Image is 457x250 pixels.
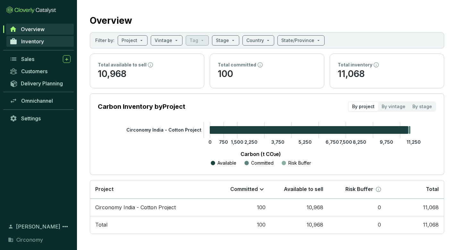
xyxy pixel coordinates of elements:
[98,62,147,68] p: Total available to sell
[386,199,444,216] td: 11,068
[348,101,436,112] div: segmented control
[6,24,74,35] a: Overview
[288,160,311,166] p: Risk Buffer
[271,139,284,145] tspan: 3,750
[407,139,421,145] tspan: 11,250
[21,80,63,87] span: Delivery Planning
[6,113,74,124] a: Settings
[213,199,271,216] td: 100
[386,180,444,199] th: Total
[98,102,185,111] p: Carbon Inventory by Project
[21,38,44,45] span: Inventory
[328,199,386,216] td: 0
[190,37,198,44] p: Tag
[378,102,409,111] div: By vintage
[217,160,236,166] p: Available
[345,186,373,193] p: Risk Buffer
[230,186,258,193] p: Committed
[90,199,213,216] td: Circonomy India - Cotton Project
[6,54,74,65] a: Sales
[218,68,316,80] p: 100
[6,78,74,89] a: Delivery Planning
[21,68,47,74] span: Customers
[21,98,53,104] span: Omnichannel
[338,68,436,80] p: 11,068
[338,62,372,68] p: Total inventory
[16,236,43,244] span: Circonomy
[6,66,74,77] a: Customers
[218,62,256,68] p: Total committed
[299,139,312,145] tspan: 5,250
[231,139,243,145] tspan: 1,500
[244,139,258,145] tspan: 2,250
[271,216,328,234] td: 10,968
[386,216,444,234] td: 11,068
[349,102,378,111] div: By project
[98,68,196,80] p: 10,968
[271,180,328,199] th: Available to sell
[16,223,60,230] span: [PERSON_NAME]
[107,150,414,158] p: Carbon (t CO₂e)
[409,102,436,111] div: By stage
[21,115,41,122] span: Settings
[6,95,74,106] a: Omnichannel
[90,14,132,27] h2: Overview
[339,139,352,145] tspan: 7,500
[271,199,328,216] td: 10,968
[353,139,366,145] tspan: 8,250
[90,180,213,199] th: Project
[21,26,45,32] span: Overview
[90,216,213,234] td: Total
[251,160,274,166] p: Committed
[208,139,212,145] tspan: 0
[95,37,114,44] p: Filter by:
[328,216,386,234] td: 0
[213,216,271,234] td: 100
[6,36,74,47] a: Inventory
[126,127,201,133] tspan: Circonomy India - Cotton Project
[326,139,339,145] tspan: 6,750
[21,56,34,62] span: Sales
[380,139,393,145] tspan: 9,750
[219,139,228,145] tspan: 750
